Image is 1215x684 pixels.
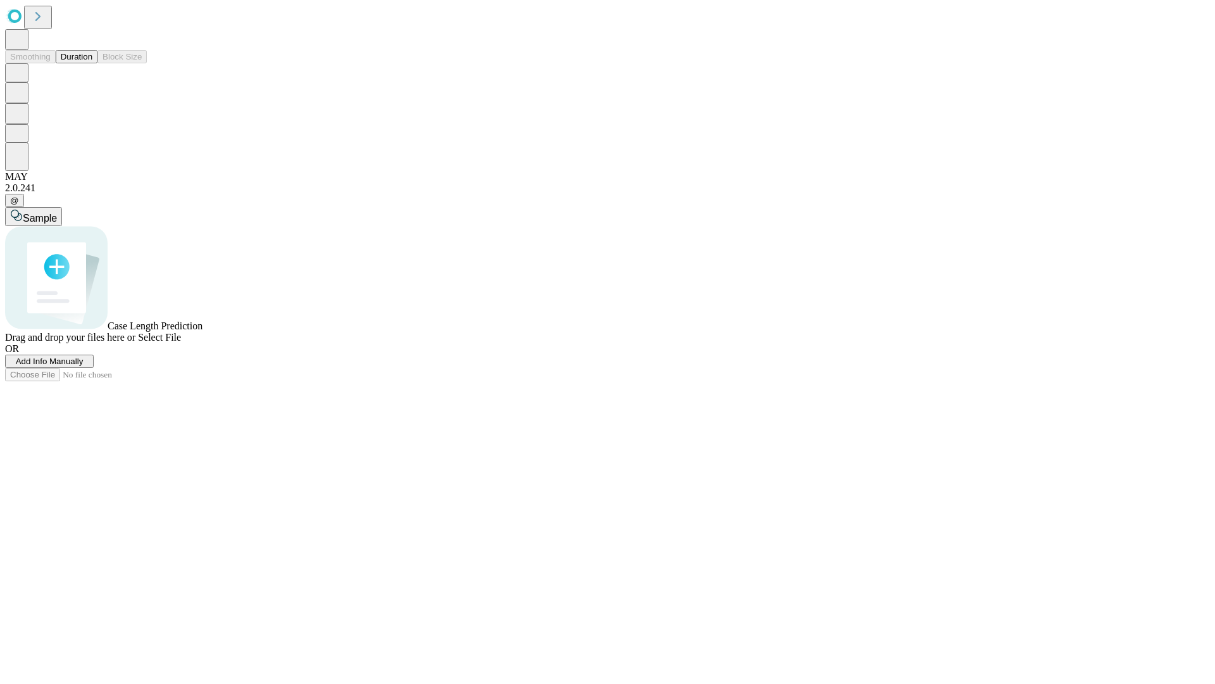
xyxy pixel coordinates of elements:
[5,343,19,354] span: OR
[97,50,147,63] button: Block Size
[5,171,1210,182] div: MAY
[16,357,84,366] span: Add Info Manually
[23,213,57,224] span: Sample
[56,50,97,63] button: Duration
[5,332,135,343] span: Drag and drop your files here or
[5,194,24,207] button: @
[138,332,181,343] span: Select File
[5,50,56,63] button: Smoothing
[5,355,94,368] button: Add Info Manually
[108,320,202,331] span: Case Length Prediction
[10,196,19,205] span: @
[5,207,62,226] button: Sample
[5,182,1210,194] div: 2.0.241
